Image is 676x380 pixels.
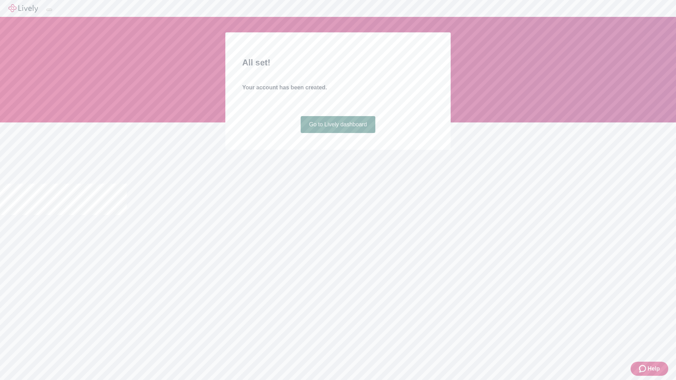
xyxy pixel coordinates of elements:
[242,83,434,92] h4: Your account has been created.
[647,365,660,373] span: Help
[639,365,647,373] svg: Zendesk support icon
[631,362,668,376] button: Zendesk support iconHelp
[8,4,38,13] img: Lively
[242,56,434,69] h2: All set!
[46,9,52,11] button: Log out
[301,116,376,133] a: Go to Lively dashboard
